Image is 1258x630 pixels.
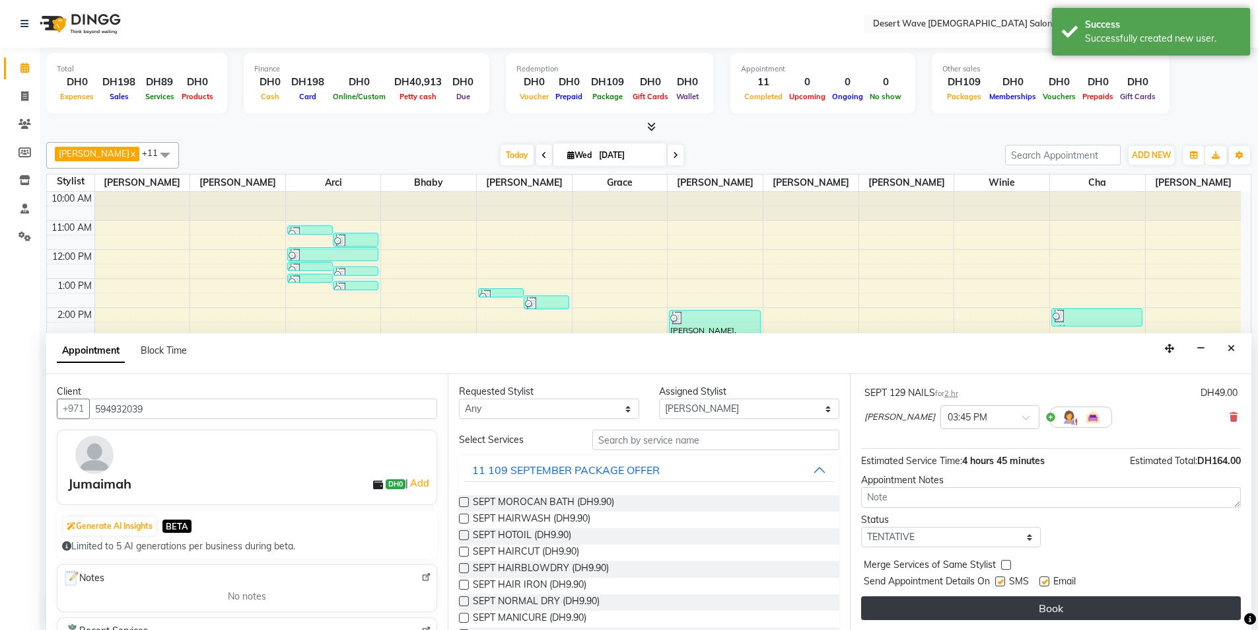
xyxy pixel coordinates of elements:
[47,175,94,188] div: Stylist
[861,513,1041,527] div: Status
[1085,409,1101,425] img: Interior.png
[1039,92,1079,101] span: Vouchers
[1129,146,1174,165] button: ADD NEW
[673,92,702,101] span: Wallet
[524,296,569,309] div: [PERSON_NAME], TK01, 01:35 PM-02:05 PM, SEPT HAIRBLOWDRY
[254,75,286,90] div: DH0
[501,145,534,165] span: Today
[258,92,283,101] span: Cash
[741,92,786,101] span: Completed
[986,75,1039,90] div: DH0
[659,385,839,399] div: Assigned Stylist
[954,175,1049,191] span: Winie
[472,462,660,478] div: 11 109 SEPTEMBER PACKAGE OFFER
[1052,309,1142,326] div: nikki, TK02, 02:00 PM-02:40 PM, SEPT PEDICURE FOOTSPA GEL
[668,175,763,191] span: [PERSON_NAME]
[864,558,996,574] span: Merge Services of Same Stylist
[592,430,839,450] input: Search by service name
[89,399,437,419] input: Search by Name/Mobile/Email/Code
[473,495,614,512] span: SEPT MOROCAN BATH (DH9.90)
[286,75,330,90] div: DH198
[516,92,552,101] span: Voucher
[1146,175,1241,191] span: [PERSON_NAME]
[552,92,586,101] span: Prepaid
[57,75,97,90] div: DH0
[288,248,378,260] div: [PERSON_NAME], TK01, 11:55 AM-12:25 PM, SEPT MANICURE
[106,92,132,101] span: Sales
[75,436,114,474] img: avatar
[296,92,320,101] span: Card
[861,473,1241,487] div: Appointment Notes
[63,570,104,587] span: Notes
[944,92,985,101] span: Packages
[141,75,178,90] div: DH89
[1222,338,1241,359] button: Close
[829,75,866,90] div: 0
[1053,574,1076,591] span: Email
[473,561,609,578] span: SEPT HAIRBLOWDRY (DH9.90)
[447,75,479,90] div: DH0
[861,596,1241,620] button: Book
[142,92,178,101] span: Services
[464,458,833,482] button: 11 109 SEPTEMBER PACKAGE OFFER
[68,474,131,494] div: Jumaimah
[477,175,572,191] span: [PERSON_NAME]
[386,479,405,490] span: DH0
[942,63,1159,75] div: Other sales
[57,339,125,363] span: Appointment
[586,75,629,90] div: DH109
[829,92,866,101] span: Ongoing
[228,590,266,604] span: No notes
[1117,75,1159,90] div: DH0
[1117,92,1159,101] span: Gift Cards
[473,578,586,594] span: SEPT HAIR IRON (DH9.90)
[986,92,1039,101] span: Memberships
[57,399,90,419] button: +971
[162,520,192,532] span: BETA
[97,75,141,90] div: DH198
[479,289,523,297] div: [PERSON_NAME], TK01, 01:20 PM-01:35 PM, SEPT EYEBROW THREADING
[381,175,476,191] span: Bhaby
[473,528,571,545] span: SEPT HOTOIL (DH9.90)
[861,455,962,467] span: Estimated Service Time:
[449,433,582,447] div: Select Services
[178,92,217,101] span: Products
[1061,409,1077,425] img: Hairdresser.png
[49,221,94,235] div: 11:00 AM
[34,5,124,42] img: logo
[142,147,168,158] span: +11
[55,308,94,322] div: 2:00 PM
[333,267,378,275] div: [PERSON_NAME], TK01, 12:35 PM-12:50 PM, SEPT UNDER ARM WAXING
[333,282,378,290] div: [PERSON_NAME], TK01, 01:05 PM-01:20 PM, SEPT FACE MASK
[1201,386,1238,400] div: DH49.00
[864,386,958,400] div: SEPT 129 NAILS
[254,63,479,75] div: Finance
[473,545,579,561] span: SEPT HAIRCUT (DH9.90)
[286,175,381,191] span: Arci
[389,75,447,90] div: DH40,913
[405,475,431,491] span: |
[1197,455,1241,467] span: DH164.00
[473,611,586,627] span: SEPT MANICURE (DH9.90)
[57,92,97,101] span: Expenses
[288,274,332,282] div: [PERSON_NAME], TK01, 12:50 PM-01:05 PM, SEPT FACE SCRUB
[962,455,1045,467] span: 4 hours 45 minutes
[333,233,378,246] div: [PERSON_NAME], TK01, 11:25 AM-11:55 AM, SEPT PEDICURE
[866,75,905,90] div: 0
[330,92,389,101] span: Online/Custom
[1050,175,1145,191] span: Cha
[57,63,217,75] div: Total
[330,75,389,90] div: DH0
[1079,92,1117,101] span: Prepaids
[786,75,829,90] div: 0
[1039,75,1079,90] div: DH0
[55,279,94,293] div: 1:00 PM
[866,92,905,101] span: No show
[864,411,935,424] span: [PERSON_NAME]
[629,75,672,90] div: DH0
[453,92,473,101] span: Due
[141,344,187,356] span: Block Time
[1132,150,1171,160] span: ADD NEW
[672,75,703,90] div: DH0
[629,92,672,101] span: Gift Cards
